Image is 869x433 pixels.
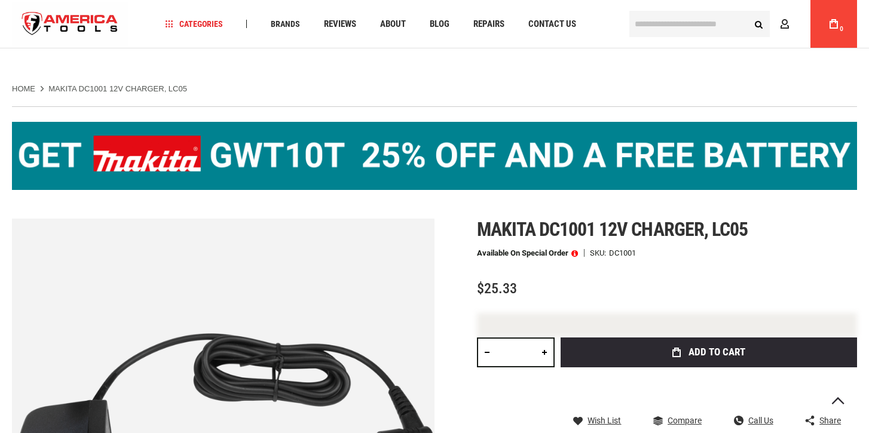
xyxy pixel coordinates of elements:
[12,2,128,47] a: store logo
[324,20,356,29] span: Reviews
[590,249,609,257] strong: SKU
[473,20,504,29] span: Repairs
[528,20,576,29] span: Contact Us
[48,84,187,93] strong: MAKITA DC1001 12V CHARGER, LC05
[160,16,228,32] a: Categories
[668,416,702,425] span: Compare
[609,249,636,257] div: DC1001
[12,122,857,190] img: BOGO: Buy the Makita® XGT IMpact Wrench (GWT10T), get the BL4040 4ah Battery FREE!
[265,16,305,32] a: Brands
[523,16,582,32] a: Contact Us
[734,415,773,426] a: Call Us
[477,218,748,241] span: Makita dc1001 12v charger, lc05
[748,416,773,425] span: Call Us
[375,16,411,32] a: About
[380,20,406,29] span: About
[819,416,841,425] span: Share
[271,20,300,28] span: Brands
[12,2,128,47] img: America Tools
[319,16,362,32] a: Reviews
[689,347,745,357] span: Add to Cart
[12,84,35,94] a: Home
[430,20,449,29] span: Blog
[468,16,510,32] a: Repairs
[573,415,621,426] a: Wish List
[477,249,578,257] p: Available on Special Order
[747,13,770,35] button: Search
[477,280,517,297] span: $25.33
[561,337,857,367] button: Add to Cart
[840,26,843,32] span: 0
[588,416,621,425] span: Wish List
[166,20,223,28] span: Categories
[424,16,455,32] a: Blog
[653,415,702,426] a: Compare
